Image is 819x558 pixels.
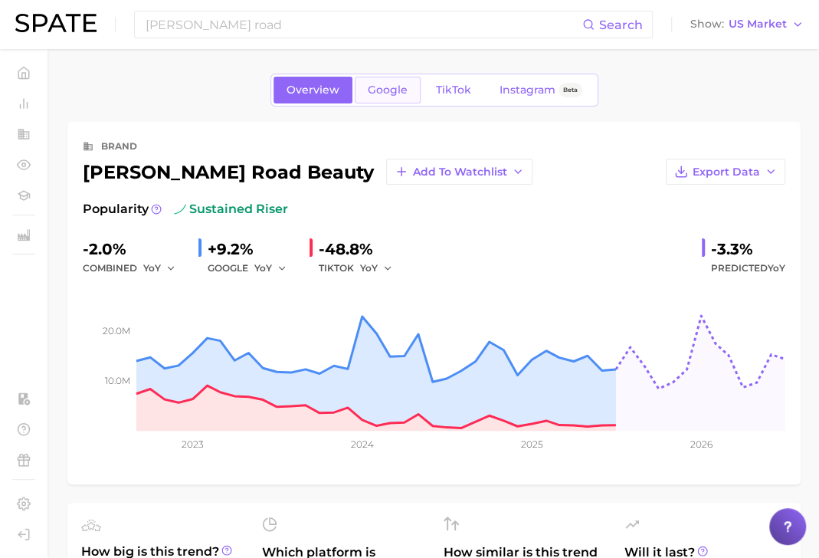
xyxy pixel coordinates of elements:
[254,261,272,274] span: YoY
[254,259,287,277] button: YoY
[693,166,760,179] span: Export Data
[144,11,582,38] input: Search here for a brand, industry, or ingredient
[690,438,713,450] tspan: 2026
[360,261,378,274] span: YoY
[686,15,808,34] button: ShowUS Market
[500,84,555,97] span: Instagram
[729,20,787,28] span: US Market
[274,77,352,103] a: Overview
[368,84,408,97] span: Google
[319,237,403,261] div: -48.8%
[413,166,507,179] span: Add to Watchlist
[83,159,532,185] div: [PERSON_NAME] road beauty
[351,438,374,450] tspan: 2024
[287,84,339,97] span: Overview
[355,77,421,103] a: Google
[711,237,785,261] div: -3.3%
[521,438,543,450] tspan: 2025
[174,203,186,215] img: sustained riser
[360,259,393,277] button: YoY
[15,14,97,32] img: SPATE
[599,18,643,32] span: Search
[182,438,204,450] tspan: 2023
[436,84,471,97] span: TikTok
[101,137,137,156] div: brand
[386,159,532,185] button: Add to Watchlist
[563,84,578,97] span: Beta
[319,259,403,277] div: TIKTOK
[486,77,595,103] a: InstagramBeta
[768,262,785,274] span: YoY
[83,237,186,261] div: -2.0%
[12,523,35,546] a: Log out. Currently logged in with e-mail leila@inspiration-creation.com.
[208,259,297,277] div: GOOGLE
[143,259,176,277] button: YoY
[666,159,785,185] button: Export Data
[423,77,484,103] a: TikTok
[690,20,724,28] span: Show
[83,200,149,218] span: Popularity
[174,200,288,218] span: sustained riser
[143,261,161,274] span: YoY
[83,259,186,277] div: combined
[711,259,785,277] span: Predicted
[208,237,297,261] div: +9.2%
